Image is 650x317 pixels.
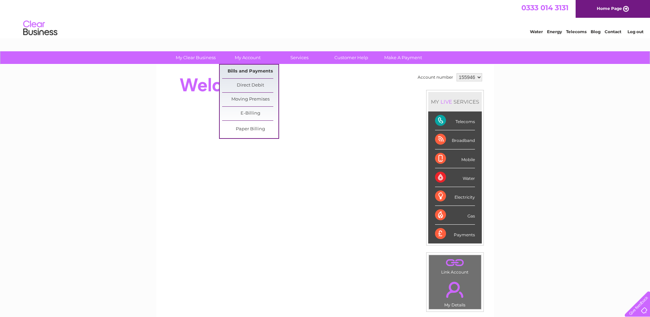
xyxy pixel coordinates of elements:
[547,29,562,34] a: Energy
[168,51,224,64] a: My Clear Business
[271,51,328,64] a: Services
[222,65,278,78] a: Bills and Payments
[435,206,475,225] div: Gas
[627,29,644,34] a: Log out
[219,51,276,64] a: My Account
[435,130,475,149] div: Broadband
[23,18,58,39] img: logo.png
[416,71,455,83] td: Account number
[222,93,278,106] a: Moving Premises
[591,29,601,34] a: Blog
[375,51,431,64] a: Make A Payment
[605,29,621,34] a: Contact
[435,168,475,187] div: Water
[530,29,543,34] a: Water
[435,149,475,168] div: Mobile
[435,225,475,243] div: Payments
[222,122,278,136] a: Paper Billing
[222,107,278,120] a: E-Billing
[435,111,475,130] div: Telecoms
[323,51,379,64] a: Customer Help
[431,257,479,269] a: .
[431,278,479,302] a: .
[164,4,487,33] div: Clear Business is a trading name of Verastar Limited (registered in [GEOGRAPHIC_DATA] No. 3667643...
[428,92,482,111] div: MY SERVICES
[521,3,568,12] a: 0333 014 3131
[429,255,481,276] td: Link Account
[435,187,475,206] div: Electricity
[439,98,453,105] div: LIVE
[429,276,481,309] td: My Details
[566,29,587,34] a: Telecoms
[222,79,278,92] a: Direct Debit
